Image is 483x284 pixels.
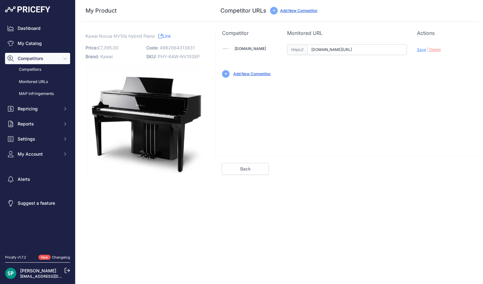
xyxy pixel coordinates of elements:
[18,106,59,112] span: Repricing
[100,54,113,59] span: Kawai
[5,255,26,260] div: Pricefy v1.7.2
[86,32,155,40] span: Kawai Novus NV10s Hybrid Piano
[233,71,271,76] a: Add New Competitor
[429,47,441,52] span: Delete
[86,6,203,15] h3: My Product
[417,47,426,52] span: Save
[86,54,99,59] span: Brand:
[86,45,97,50] span: Price:
[38,255,51,260] span: New
[18,151,59,157] span: My Account
[222,163,269,175] a: Back
[158,32,171,40] a: Link
[5,174,70,185] a: Alerts
[307,44,407,55] input: rimmersmusic.co.uk/product
[5,198,70,209] a: Suggest a feature
[52,255,70,259] a: Changelog
[5,133,70,145] button: Settings
[5,6,50,13] img: Pricefy Logo
[146,54,157,59] span: SKU:
[5,23,70,34] a: Dashboard
[427,47,428,52] span: |
[287,44,307,55] span: https://
[5,64,70,75] a: Competitors
[5,38,70,49] a: My Catalog
[158,54,200,59] span: PHY-KAW-NV10SEP
[20,274,86,279] a: [EMAIL_ADDRESS][DOMAIN_NAME]
[5,23,70,247] nav: Sidebar
[220,6,266,15] h3: Competitor URLs
[86,43,142,52] p: £
[222,29,277,37] p: Competitor
[280,8,318,13] a: Add New Competitor
[146,45,158,50] span: Code:
[18,136,59,142] span: Settings
[18,121,59,127] span: Reports
[5,88,70,99] a: MAP infringements
[417,29,472,37] p: Actions
[160,45,195,50] span: 4962864313831
[20,268,56,273] a: [PERSON_NAME]
[18,55,59,62] span: Competitors
[5,53,70,64] button: Competitors
[5,103,70,114] button: Repricing
[5,76,70,87] a: Monitored URLs
[5,118,70,130] button: Reports
[100,45,119,50] span: 7,395.00
[235,46,266,51] a: [DOMAIN_NAME]
[287,29,407,37] p: Monitored URL
[5,148,70,160] button: My Account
